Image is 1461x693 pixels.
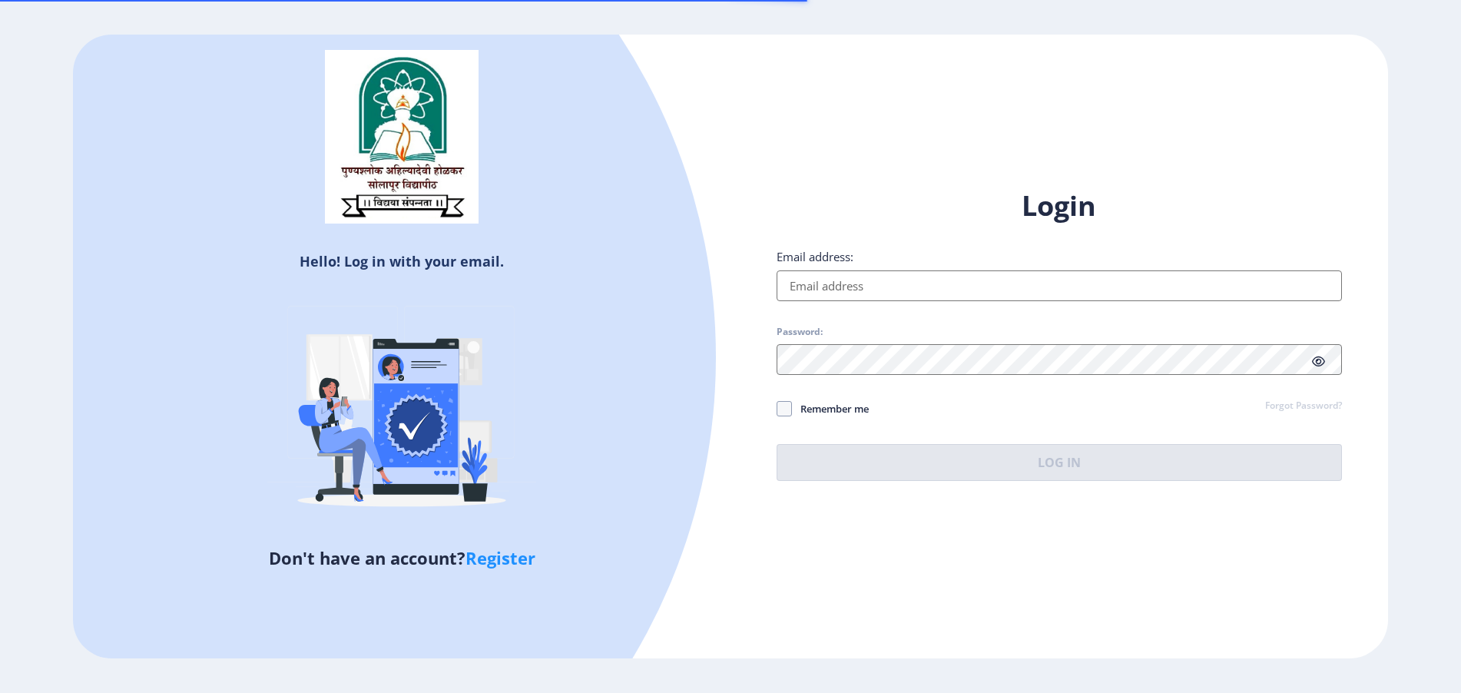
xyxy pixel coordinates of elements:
[792,400,869,418] span: Remember me
[267,277,536,545] img: Verified-rafiki.svg
[325,50,479,224] img: sulogo.png
[777,187,1342,224] h1: Login
[777,270,1342,301] input: Email address
[777,326,823,338] label: Password:
[1265,400,1342,413] a: Forgot Password?
[465,546,535,569] a: Register
[777,249,853,264] label: Email address:
[84,545,719,570] h5: Don't have an account?
[777,444,1342,481] button: Log In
